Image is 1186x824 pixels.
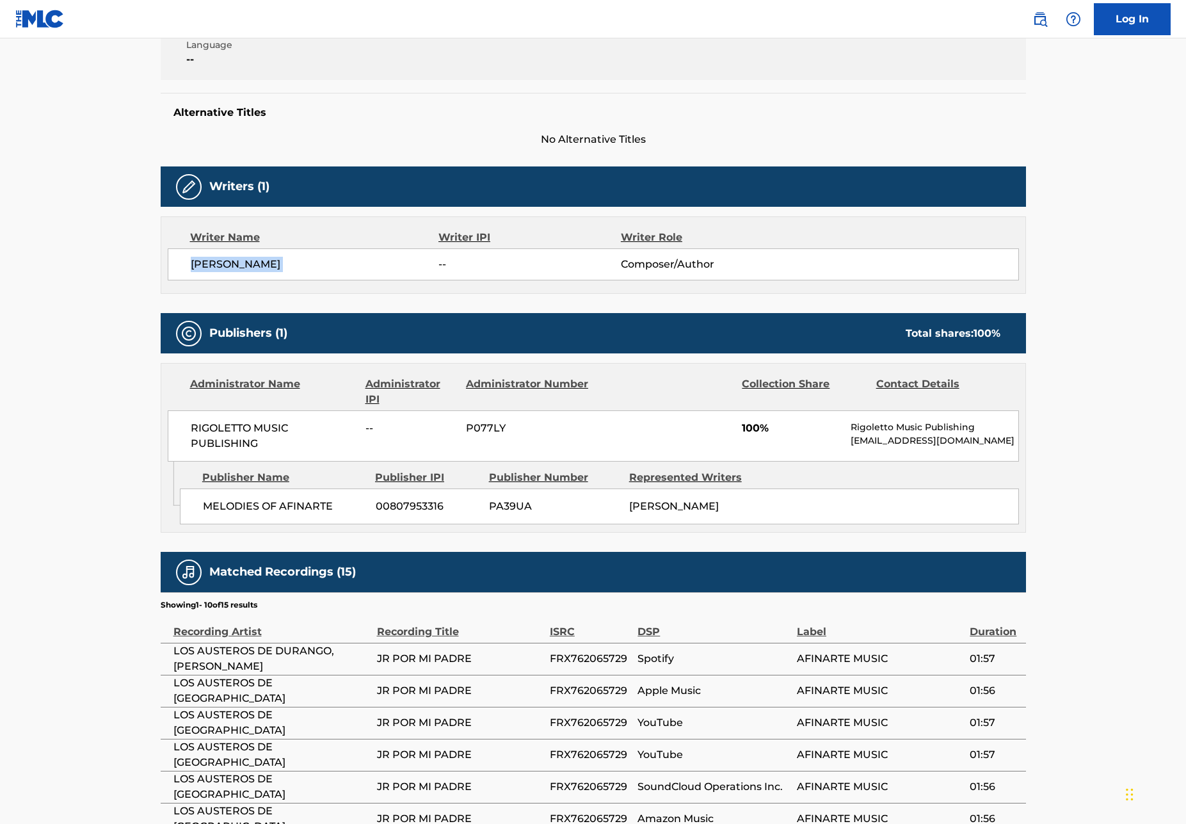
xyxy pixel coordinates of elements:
[466,376,590,407] div: Administrator Number
[550,611,631,640] div: ISRC
[637,683,790,699] span: Apple Music
[209,179,269,194] h5: Writers (1)
[375,470,479,485] div: Publisher IPI
[797,611,963,640] div: Label
[629,500,719,512] span: [PERSON_NAME]
[190,376,356,407] div: Administrator Name
[190,230,439,245] div: Writer Name
[202,470,365,485] div: Publisher Name
[797,683,963,699] span: AFINARTE MUSIC
[970,651,1019,666] span: 01:57
[621,257,787,272] span: Composer/Author
[550,651,631,666] span: FRX762065729
[173,771,371,802] span: LOS AUSTEROS DE [GEOGRAPHIC_DATA]
[637,779,790,795] span: SoundCloud Operations Inc.
[377,747,543,763] span: JR POR MI PADRE
[637,747,790,763] span: YouTube
[181,565,196,580] img: Matched Recordings
[161,132,1026,147] span: No Alternative Titles
[970,715,1019,731] span: 01:57
[191,257,439,272] span: [PERSON_NAME]
[629,470,760,485] div: Represented Writers
[1061,6,1086,32] div: Help
[851,434,1018,448] p: [EMAIL_ADDRESS][DOMAIN_NAME]
[550,715,631,731] span: FRX762065729
[550,683,631,699] span: FRX762065729
[181,179,196,195] img: Writers
[621,230,787,245] div: Writer Role
[1066,12,1081,27] img: help
[377,683,543,699] span: JR POR MI PADRE
[742,421,841,436] span: 100%
[970,779,1019,795] span: 01:56
[742,376,866,407] div: Collection Share
[15,10,65,28] img: MLC Logo
[1126,775,1134,814] div: Drag
[970,611,1019,640] div: Duration
[1027,6,1053,32] a: Public Search
[173,675,371,706] span: LOS AUSTEROS DE [GEOGRAPHIC_DATA]
[181,326,196,341] img: Publishers
[970,747,1019,763] span: 01:57
[209,565,356,579] h5: Matched Recordings (15)
[173,611,371,640] div: Recording Artist
[173,707,371,738] span: LOS AUSTEROS DE [GEOGRAPHIC_DATA]
[637,651,790,666] span: Spotify
[851,421,1018,434] p: Rigoletto Music Publishing
[637,611,790,640] div: DSP
[550,779,631,795] span: FRX762065729
[970,683,1019,699] span: 01:56
[186,52,393,67] span: --
[186,38,393,52] span: Language
[377,779,543,795] span: JR POR MI PADRE
[797,779,963,795] span: AFINARTE MUSIC
[637,715,790,731] span: YouTube
[906,326,1000,341] div: Total shares:
[377,611,543,640] div: Recording Title
[1032,12,1048,27] img: search
[974,327,1000,339] span: 100 %
[173,643,371,674] span: LOS AUSTEROS DE DURANGO, [PERSON_NAME]
[466,421,590,436] span: P077LY
[438,257,620,272] span: --
[876,376,1000,407] div: Contact Details
[173,739,371,770] span: LOS AUSTEROS DE [GEOGRAPHIC_DATA]
[1094,3,1171,35] a: Log In
[489,499,620,514] span: PA39UA
[377,651,543,666] span: JR POR MI PADRE
[489,470,620,485] div: Publisher Number
[191,421,357,451] span: RIGOLETTO MUSIC PUBLISHING
[365,421,456,436] span: --
[550,747,631,763] span: FRX762065729
[209,326,287,341] h5: Publishers (1)
[438,230,621,245] div: Writer IPI
[376,499,479,514] span: 00807953316
[173,106,1013,119] h5: Alternative Titles
[1122,763,1186,824] iframe: Chat Widget
[797,651,963,666] span: AFINARTE MUSIC
[161,599,257,611] p: Showing 1 - 10 of 15 results
[377,715,543,731] span: JR POR MI PADRE
[797,715,963,731] span: AFINARTE MUSIC
[365,376,456,407] div: Administrator IPI
[203,499,366,514] span: MELODIES OF AFINARTE
[797,747,963,763] span: AFINARTE MUSIC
